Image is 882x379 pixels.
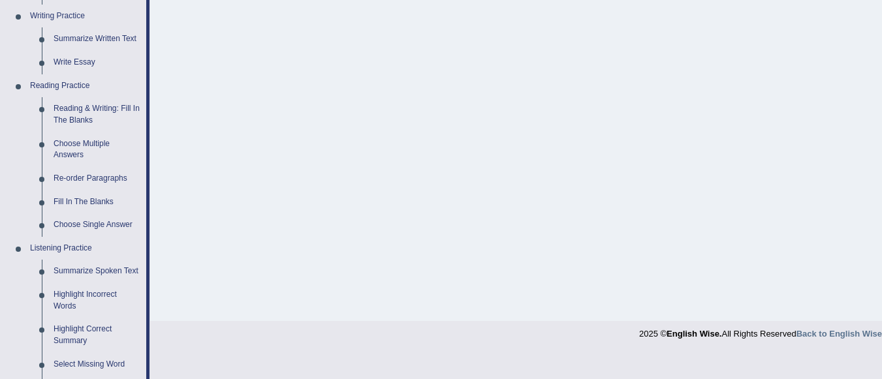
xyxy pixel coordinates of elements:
a: Reading Practice [24,74,146,98]
a: Highlight Correct Summary [48,318,146,352]
a: Re-order Paragraphs [48,167,146,190]
strong: English Wise. [667,329,721,339]
a: Writing Practice [24,5,146,28]
a: Summarize Written Text [48,27,146,51]
a: Listening Practice [24,237,146,260]
a: Write Essay [48,51,146,74]
a: Summarize Spoken Text [48,260,146,283]
a: Fill In The Blanks [48,190,146,214]
a: Select Missing Word [48,353,146,376]
div: 2025 © All Rights Reserved [639,321,882,340]
a: Choose Multiple Answers [48,132,146,167]
a: Back to English Wise [796,329,882,339]
a: Highlight Incorrect Words [48,283,146,318]
a: Reading & Writing: Fill In The Blanks [48,97,146,132]
a: Choose Single Answer [48,213,146,237]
